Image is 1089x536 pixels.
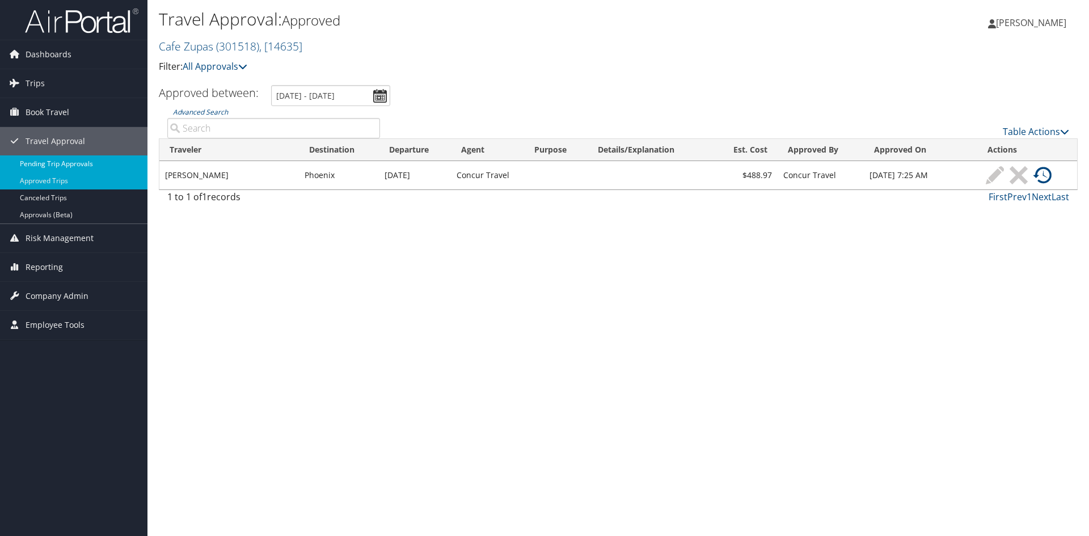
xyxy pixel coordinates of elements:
[379,139,451,161] th: Departure: activate to sort column ascending
[26,98,69,126] span: Book Travel
[26,224,94,252] span: Risk Management
[26,253,63,281] span: Reporting
[1007,166,1031,184] a: Cancel
[1027,191,1032,203] a: 1
[1052,191,1069,203] a: Last
[988,6,1078,40] a: [PERSON_NAME]
[986,166,1004,184] img: ta-modify-inactive.png
[216,39,259,54] span: ( 301518 )
[778,139,864,161] th: Approved By: activate to sort column ascending
[25,7,138,34] img: airportal-logo.png
[26,282,88,310] span: Company Admin
[159,161,299,189] td: [PERSON_NAME]
[588,139,717,161] th: Details/Explanation
[778,161,864,189] td: Concur Travel
[159,39,302,54] a: Cafe Zupas
[259,39,302,54] span: , [ 14635 ]
[1010,166,1028,184] img: ta-cancel-inactive.png
[524,139,588,161] th: Purpose
[996,16,1066,29] span: [PERSON_NAME]
[202,191,207,203] span: 1
[26,69,45,98] span: Trips
[299,139,379,161] th: Destination: activate to sort column ascending
[159,139,299,161] th: Traveler: activate to sort column ascending
[864,139,977,161] th: Approved On: activate to sort column ascending
[26,127,85,155] span: Travel Approval
[1033,166,1052,184] img: ta-history.png
[1031,166,1054,184] a: View History
[989,191,1007,203] a: First
[1003,125,1069,138] a: Table Actions
[173,107,228,117] a: Advanced Search
[271,85,390,106] input: [DATE] - [DATE]
[282,11,340,29] small: Approved
[299,161,379,189] td: Phoenix
[167,118,380,138] input: Advanced Search
[159,60,771,74] p: Filter:
[717,161,778,189] td: $488.97
[167,190,380,209] div: 1 to 1 of records
[26,311,85,339] span: Employee Tools
[159,85,259,100] h3: Approved between:
[451,161,524,189] td: Concur Travel
[1032,191,1052,203] a: Next
[183,60,247,73] a: All Approvals
[451,139,524,161] th: Agent
[983,166,1007,184] a: Modify
[977,139,1077,161] th: Actions
[26,40,71,69] span: Dashboards
[864,161,977,189] td: [DATE] 7:25 AM
[379,161,451,189] td: [DATE]
[1007,191,1027,203] a: Prev
[159,7,771,31] h1: Travel Approval:
[717,139,778,161] th: Est. Cost: activate to sort column ascending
